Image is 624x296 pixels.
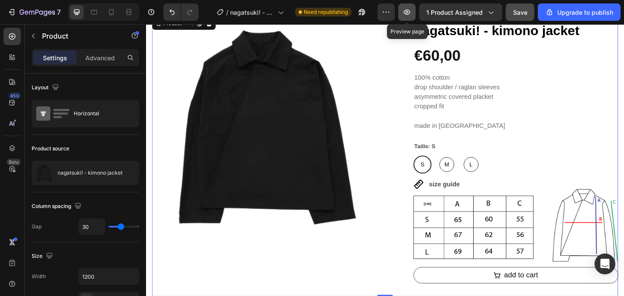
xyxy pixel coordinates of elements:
p: made in [GEOGRAPHIC_DATA] [292,105,513,116]
div: 450 [8,92,21,99]
iframe: Design area [146,24,624,296]
div: Undo/Redo [163,3,198,21]
legend: Taille: S [291,127,315,140]
div: Width [32,273,46,280]
span: M [323,147,331,158]
img: gempages_515967414937060155-ab82240c-9dac-4591-af05-a6655ffe3f52.png [291,179,513,258]
p: nagatsuki! - kimono jacket [58,170,123,176]
div: €60,00 [291,24,343,46]
button: 7 [3,3,65,21]
p: Product [42,31,116,41]
span: L [350,147,357,158]
p: 100% cotton [292,53,513,64]
div: Horizontal [74,104,127,124]
p: cropped fit [292,85,513,95]
span: nagatsuki! - kimono jacket [230,8,274,17]
span: S [297,147,304,158]
span: 1 product assigned [426,8,483,17]
span: / [226,8,228,17]
div: Size [32,250,55,262]
div: Upgrade to publish [545,8,613,17]
div: Open Intercom Messenger [595,254,615,274]
p: 7 [57,7,61,17]
p: asymmetric covered placket [292,74,513,85]
button: Upgrade to publish [538,3,621,21]
span: Need republishing [304,8,348,16]
input: Auto [79,269,139,284]
img: product feature img [36,164,53,182]
button: 1 product assigned [419,3,502,21]
span: Save [513,9,527,16]
p: Advanced [85,53,115,62]
p: drop shoulder / raglan sleeves [292,64,513,74]
input: Auto [79,219,105,234]
div: add to cart [389,268,426,278]
div: Beta [6,159,21,166]
div: Product source [32,145,69,153]
button: add to cart [291,264,513,282]
div: Column spacing [32,201,83,212]
div: Gap [32,223,42,231]
p: Settings [43,53,67,62]
strong: size guide [308,170,341,178]
button: Save [506,3,534,21]
div: Layout [32,82,61,94]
